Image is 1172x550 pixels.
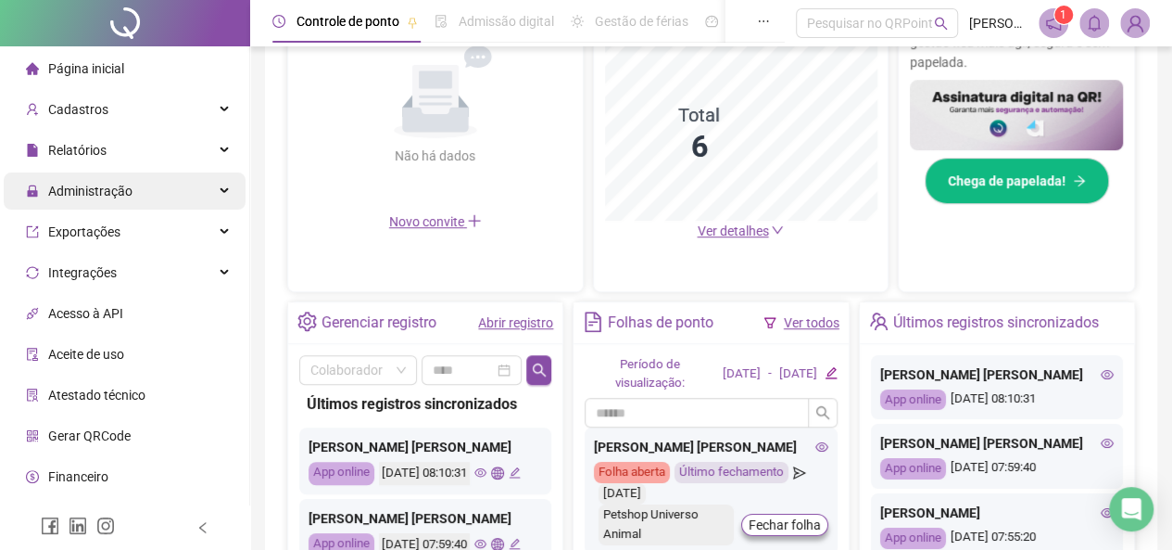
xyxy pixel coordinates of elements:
span: sync [26,266,39,279]
span: Aceite de uso [48,347,124,362]
div: [PERSON_NAME] [PERSON_NAME] [309,508,542,529]
span: Gerar QRCode [48,428,131,443]
span: search [934,17,948,31]
span: file-text [583,312,602,331]
span: search [532,363,547,377]
div: [PERSON_NAME] [PERSON_NAME] [880,365,1114,385]
span: Financeiro [48,469,108,484]
span: send [793,462,805,483]
button: Fechar folha [741,514,828,536]
div: Não há dados [350,146,521,166]
span: api [26,307,39,320]
div: Últimos registros sincronizados [893,307,1099,339]
span: eye [1101,368,1114,381]
span: Controle de ponto [296,14,399,29]
span: audit [26,348,39,361]
div: App online [880,458,946,480]
span: Relatórios [48,143,107,158]
span: solution [26,389,39,402]
span: eye [474,538,486,550]
span: filter [763,316,776,329]
div: App online [880,390,946,411]
div: [DATE] 07:59:40 [880,458,1114,480]
img: 55879 [1121,9,1149,37]
div: Open Intercom Messenger [1109,487,1153,531]
span: linkedin [69,517,87,535]
span: search [815,405,830,420]
a: Abrir registro [478,315,553,330]
span: Ver detalhes [697,224,768,238]
span: edit [509,467,521,479]
span: eye [1101,506,1114,519]
span: bell [1086,15,1103,32]
span: dashboard [705,15,718,28]
div: Folhas de ponto [608,307,713,339]
span: lock [26,185,39,198]
span: Fechar folha [749,515,821,535]
a: Ver todos [784,315,839,330]
div: - [768,365,772,384]
span: plus [467,213,482,228]
span: Novo convite [389,214,482,229]
span: facebook [41,517,59,535]
span: left [196,521,209,534]
span: Página inicial [48,61,124,76]
sup: 1 [1054,6,1073,24]
span: file [26,144,39,157]
div: Último fechamento [674,462,788,483]
span: eye [474,467,486,479]
span: pushpin [407,17,418,28]
span: export [26,225,39,238]
div: [PERSON_NAME] [880,503,1114,523]
div: [DATE] 08:10:31 [880,390,1114,411]
div: Gerenciar registro [321,307,436,339]
span: notification [1045,15,1062,32]
div: [PERSON_NAME] [PERSON_NAME] [309,437,542,457]
span: setting [297,312,317,331]
span: edit [825,366,837,378]
span: Administração [48,184,132,198]
span: eye [815,441,828,454]
span: team [869,312,888,331]
div: [PERSON_NAME] [PERSON_NAME] [594,437,827,457]
span: Admissão digital [459,14,554,29]
div: [DATE] 07:55:20 [880,528,1114,549]
div: [PERSON_NAME] [PERSON_NAME] [880,433,1114,454]
span: Exportações [48,224,120,239]
span: sun [571,15,584,28]
span: Gestão de férias [595,14,688,29]
div: Petshop Universo Animal [599,505,733,545]
span: [PERSON_NAME] [969,13,1027,33]
span: dollar [26,470,39,483]
div: [DATE] [599,483,646,505]
span: Cadastros [48,102,108,117]
span: qrcode [26,429,39,442]
span: Integrações [48,265,117,280]
span: global [491,538,503,550]
div: Últimos registros sincronizados [307,392,544,416]
span: eye [1101,437,1114,450]
span: ellipsis [757,15,770,28]
div: [DATE] [723,365,761,384]
span: Chega de papelada! [948,171,1065,191]
span: 1 [1060,8,1066,21]
span: Acesso à API [48,306,123,321]
span: down [771,224,784,237]
div: App online [880,528,946,549]
span: file-done [435,15,447,28]
div: [DATE] [779,365,817,384]
span: home [26,62,39,75]
img: banner%2F02c71560-61a6-44d4-94b9-c8ab97240462.png [910,80,1123,151]
span: arrow-right [1073,174,1086,187]
span: user-add [26,103,39,116]
span: edit [509,538,521,550]
div: Folha aberta [594,462,670,483]
div: App online [309,462,374,485]
button: Chega de papelada! [925,158,1109,204]
a: Ver detalhes down [697,224,784,238]
span: instagram [96,517,115,535]
div: [DATE] 08:10:31 [379,462,470,485]
span: Atestado técnico [48,388,145,403]
div: Período de visualização: [585,355,715,394]
span: clock-circle [272,15,285,28]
